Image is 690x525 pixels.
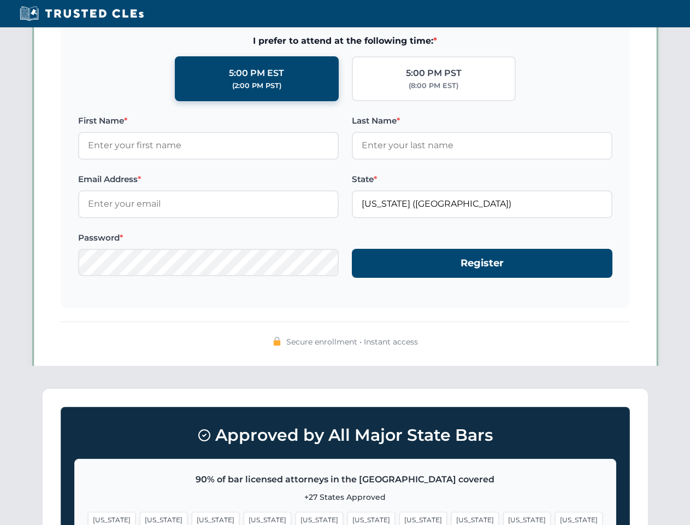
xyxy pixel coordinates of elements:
[273,337,281,346] img: 🔒
[16,5,147,22] img: Trusted CLEs
[352,132,612,159] input: Enter your last name
[74,421,616,450] h3: Approved by All Major State Bars
[286,336,418,348] span: Secure enrollment • Instant access
[78,114,339,127] label: First Name
[406,66,462,80] div: 5:00 PM PST
[229,66,284,80] div: 5:00 PM EST
[352,249,612,278] button: Register
[409,80,458,91] div: (8:00 PM EST)
[352,114,612,127] label: Last Name
[78,173,339,186] label: Email Address
[78,190,339,218] input: Enter your email
[232,80,281,91] div: (2:00 PM PST)
[352,173,612,186] label: State
[88,491,603,503] p: +27 States Approved
[88,472,603,487] p: 90% of bar licensed attorneys in the [GEOGRAPHIC_DATA] covered
[352,190,612,218] input: Florida (FL)
[78,34,612,48] span: I prefer to attend at the following time:
[78,132,339,159] input: Enter your first name
[78,231,339,244] label: Password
